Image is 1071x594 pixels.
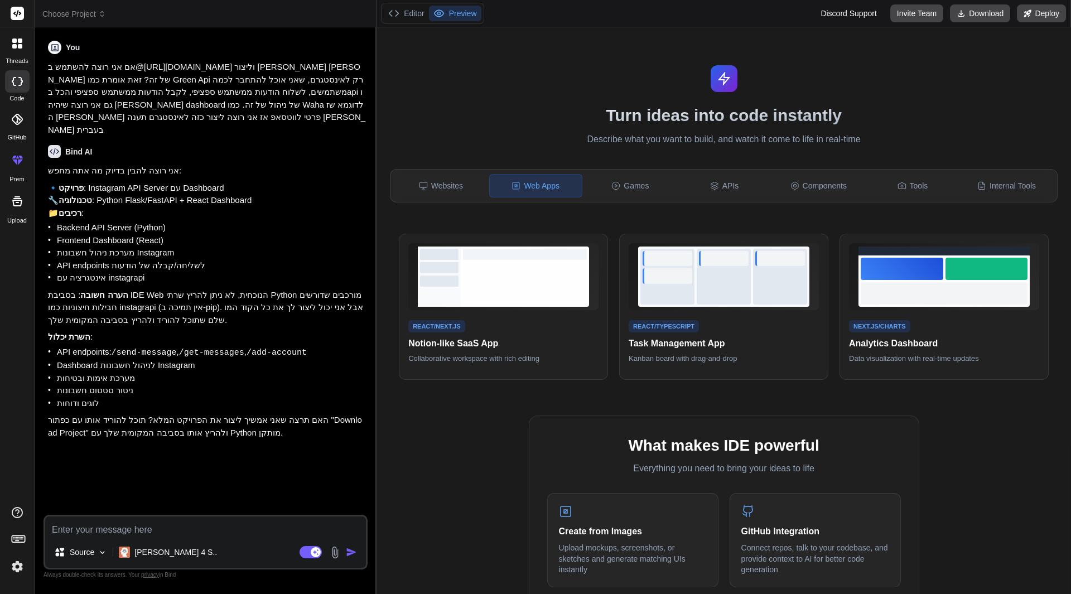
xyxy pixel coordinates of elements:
label: prem [9,175,24,184]
h4: Task Management App [629,337,819,350]
li: ניטור סטטוס חשבונות [57,384,365,397]
p: Everything you need to bring your ideas to life [547,462,901,475]
img: settings [8,557,27,576]
h6: You [66,42,80,53]
p: Data visualization with real-time updates [849,354,1039,364]
h6: Bind AI [65,146,92,157]
button: Invite Team [890,4,943,22]
strong: השרת יכלול [48,332,90,341]
div: React/Next.js [408,320,465,333]
li: מערכת אימות ובטיחות [57,372,365,385]
div: Internal Tools [961,174,1053,197]
h1: Turn ideas into code instantly [383,105,1064,125]
p: : בסביבת IDE Web הנוכחית, לא ניתן להריץ שרתי Python מורכבים שדורשים חבילות חיצוניות כמו instagrap... [48,289,365,327]
p: Kanban board with drag-and-drop [629,354,819,364]
li: Backend API Server (Python) [57,221,365,234]
label: threads [6,56,28,66]
h4: Create from Images [559,525,707,538]
code: /send-message [112,348,177,358]
p: אם אני רוצה להשתמש ב@[URL][DOMAIN_NAME] וליצור [PERSON_NAME] [PERSON_NAME] של זה? זאת אומרת כמו G... [48,61,365,136]
button: Editor [384,6,429,21]
label: GitHub [7,133,26,142]
h4: GitHub Integration [741,525,889,538]
strong: רכיבים [59,208,81,218]
p: Source [70,547,94,558]
button: Download [950,4,1010,22]
h4: Analytics Dashboard [849,337,1039,350]
li: API endpoints: , , [57,346,365,360]
strong: טכנולוגיה [59,195,92,205]
p: [PERSON_NAME] 4 S.. [134,547,217,558]
li: מערכת ניהול חשבונות Instagram [57,247,365,259]
div: Games [585,174,677,197]
img: attachment [329,546,341,559]
button: Preview [429,6,481,21]
p: האם תרצה שאני אמשיך ליצור את הפרויקט המלא? תוכל להוריד אותו עם כפתור "Download Project" ולהריץ או... [48,414,365,439]
li: API endpoints לשליחה/קבלה של הודעות [57,259,365,272]
div: React/TypeScript [629,320,699,333]
p: Upload mockups, screenshots, or sketches and generate matching UIs instantly [559,543,707,576]
p: 🔹 : Instagram API Server עם Dashboard 🔧 : Python Flask/FastAPI + React Dashboard 📁 : [48,182,365,220]
code: /add-account [247,348,307,358]
li: Dashboard לניהול חשבונות Instagram [57,359,365,372]
div: Components [773,174,865,197]
p: אני רוצה להבין בדיוק מה אתה מחפש: [48,165,365,177]
div: Tools [867,174,959,197]
span: Choose Project [42,8,106,20]
li: אינטגרציה עם instagrapi [57,272,365,284]
h2: What makes IDE powerful [547,434,901,457]
div: Next.js/Charts [849,320,910,333]
p: : [48,331,365,344]
div: APIs [678,174,770,197]
strong: פרויקט [59,183,84,192]
p: Describe what you want to build, and watch it come to life in real-time [383,132,1064,147]
img: Pick Models [98,548,107,557]
strong: הערה חשובה [80,290,128,300]
code: /get-messages [179,348,244,358]
label: code [9,94,24,103]
div: Websites [395,174,487,197]
img: icon [346,547,357,558]
li: לוגים ודוחות [57,397,365,410]
div: Web Apps [489,174,582,197]
div: Discord Support [814,4,883,22]
button: Deploy [1017,4,1066,22]
li: Frontend Dashboard (React) [57,234,365,247]
img: Claude 4 Sonnet [119,547,130,558]
label: Upload [7,216,27,225]
p: Always double-check its answers. Your in Bind [44,569,368,580]
p: Collaborative workspace with rich editing [408,354,599,364]
p: Connect repos, talk to your codebase, and provide context to AI for better code generation [741,543,889,576]
h4: Notion-like SaaS App [408,337,599,350]
span: privacy [141,572,159,578]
